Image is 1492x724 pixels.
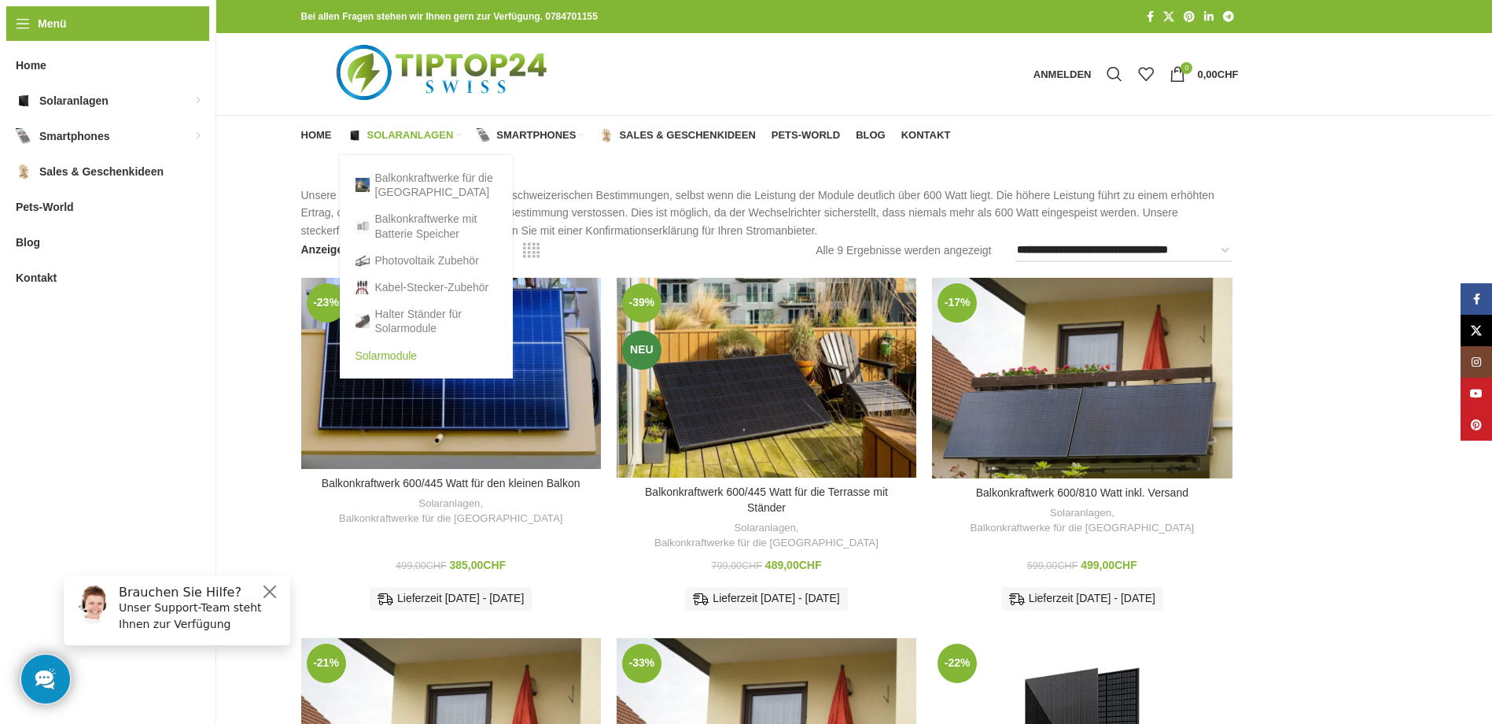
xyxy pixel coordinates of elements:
a: Rasteransicht 4 [523,241,540,260]
a: Balkonkraftwerke mit Batterie Speicher [356,205,497,246]
span: CHF [1057,560,1078,571]
a: Balkonkraftwerk 600/445 Watt für die Terrasse mit Ständer [617,278,916,478]
span: Kontakt [16,264,57,292]
bdi: 385,00 [450,559,507,571]
div: , [940,506,1224,535]
a: Halter Ständer für Solarmodule [356,301,497,342]
a: Facebook Social Link [1461,283,1492,315]
a: Solarmodule [356,342,497,369]
span: Sales & Geschenkideen [39,157,164,186]
a: Balkonkraftwerke für die [GEOGRAPHIC_DATA] [356,164,497,205]
img: Kabel-Stecker-Zubehör [356,280,370,294]
img: Halter Ständer für Solarmodule [356,314,370,328]
a: Solaranlagen [418,497,480,512]
span: Solaranlagen [39,87,109,115]
a: Solaranlagen [734,521,795,536]
h6: Brauchen Sie Hilfe? [68,22,230,37]
a: Telegram Social Link [1218,6,1239,28]
img: Sales & Geschenkideen [599,128,613,142]
a: 0 0,00CHF [1162,58,1246,90]
span: Home [301,129,332,142]
a: Home [301,120,332,151]
span: CHF [1218,68,1239,80]
span: -22% [938,644,977,683]
span: Kontakt [901,129,951,142]
img: Solaranlagen [348,128,362,142]
span: -23% [307,283,346,323]
p: Alle 9 Ergebnisse werden angezeigt [816,242,991,259]
a: Blog [856,120,886,151]
bdi: 0,00 [1197,68,1238,80]
p: Unsere Balkonkraftwerke entsprechen den schweizerischen Bestimmungen, selbst wenn die Leistung de... [301,187,1239,239]
span: CHF [742,560,762,571]
a: X Social Link [1461,315,1492,346]
bdi: 499,00 [396,560,446,571]
a: Balkonkraftwerke für die [GEOGRAPHIC_DATA] [970,521,1194,536]
span: Anzeigen [301,241,354,258]
span: Blog [856,129,886,142]
bdi: 489,00 [765,559,822,571]
span: CHF [1114,559,1137,571]
span: Solaranlagen [367,129,454,142]
span: -17% [938,283,977,323]
div: Hauptnavigation [293,120,959,151]
span: Home [16,51,46,79]
img: Balkonkraftwerke für die Schweiz [356,178,370,192]
a: Smartphones [477,120,584,151]
p: Unser Support-Team steht Ihnen zur Verfügung [68,37,230,70]
span: 0 [1181,62,1192,74]
a: YouTube Social Link [1461,378,1492,409]
img: Tiptop24 Nachhaltige & Faire Produkte [301,33,587,115]
a: Kabel-Stecker-Zubehör [356,274,497,301]
span: -21% [307,644,346,683]
select: Shop-Reihenfolge [1015,239,1232,262]
img: Balkonkraftwerke mit Batterie Speicher [356,220,370,234]
div: Meine Wunschliste [1130,58,1162,90]
a: Pinterest Social Link [1461,409,1492,441]
a: Kontakt [901,120,951,151]
div: , [624,521,908,550]
a: Balkonkraftwerk 600/445 Watt für den kleinen Balkon [301,278,601,469]
a: Balkonkraftwerk 600/445 Watt für den kleinen Balkon [322,477,580,489]
img: Customer service [22,22,61,61]
div: Lieferzeit [DATE] - [DATE] [1001,587,1163,611]
span: CHF [483,559,506,571]
bdi: 599,00 [1027,560,1078,571]
a: Balkonkraftwerk 600/445 Watt für die Terrasse mit Ständer [645,486,888,514]
button: Close [209,20,228,39]
span: Smartphones [496,129,576,142]
img: Sales & Geschenkideen [16,164,31,179]
span: CHF [426,560,447,571]
a: LinkedIn Social Link [1199,6,1218,28]
a: Pinterest Social Link [1179,6,1199,28]
img: Smartphones [16,128,31,144]
span: -39% [622,283,661,323]
span: Pets-World [772,129,840,142]
span: Pets-World [16,193,74,221]
div: Lieferzeit [DATE] - [DATE] [685,587,847,611]
a: Sales & Geschenkideen [599,120,755,151]
span: CHF [799,559,822,571]
img: Smartphones [477,128,491,142]
a: Solaranlagen [348,120,462,151]
img: Photovoltaik Zubehör [356,253,370,268]
a: Balkonkraftwerk 600/810 Watt inkl. Versand [976,486,1188,499]
div: , [309,497,593,526]
bdi: 499,00 [1081,559,1137,571]
a: Facebook Social Link [1142,6,1159,28]
a: Suche [1099,58,1130,90]
a: Solaranlagen [1050,506,1111,521]
a: Pets-World [772,120,840,151]
a: Anmelden [1026,58,1100,90]
span: Menü [38,15,67,32]
a: Photovoltaik Zubehör [356,247,497,274]
span: Neu [622,331,661,370]
a: Balkonkraftwerke für die [GEOGRAPHIC_DATA] [654,536,879,551]
img: Solaranlagen [16,93,31,109]
a: Balkonkraftwerke für die [GEOGRAPHIC_DATA] [339,512,563,526]
a: Logo der Website [301,67,587,79]
div: Lieferzeit [DATE] - [DATE] [370,587,532,611]
strong: Bei allen Fragen stehen wir Ihnen gern zur Verfügung. 0784701155 [301,11,598,22]
a: Instagram Social Link [1461,346,1492,378]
